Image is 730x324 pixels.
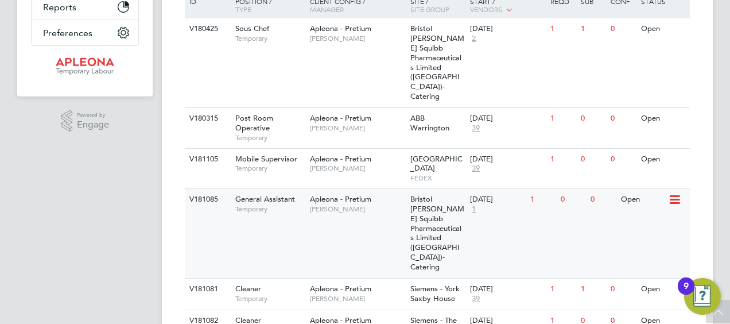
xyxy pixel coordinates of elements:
span: Site Group [410,5,449,14]
span: [PERSON_NAME] [310,164,405,173]
div: Open [638,18,688,40]
span: Bristol [PERSON_NAME] Squibb Pharmaceuticals Limited ([GEOGRAPHIC_DATA])- Catering [410,24,464,101]
span: Vendors [470,5,502,14]
span: Manager [310,5,344,14]
span: Post Room Operative [235,113,273,133]
div: Open [638,279,688,300]
span: Siemens - York Saxby House [410,284,460,303]
div: 1 [547,149,577,170]
div: 1 [527,189,557,210]
div: 0 [588,189,618,210]
button: Preferences [32,20,138,45]
span: Sous Chef [235,24,269,33]
span: Apleona - Pretium [310,194,371,204]
div: 0 [578,149,608,170]
div: 1 [578,18,608,40]
span: 1 [470,205,477,214]
span: [PERSON_NAME] [310,205,405,214]
span: [PERSON_NAME] [310,124,405,133]
span: Cleaner [235,284,261,294]
div: 9 [684,286,689,301]
div: [DATE] [470,24,545,34]
span: 2 [470,34,477,44]
span: Type [235,5,251,14]
div: [DATE] [470,195,525,205]
span: 39 [470,124,482,133]
a: Powered byEngage [61,110,110,132]
span: Apleona - Pretium [310,284,371,294]
span: FEDEX [410,173,465,183]
div: V181085 [187,189,227,210]
div: 1 [578,279,608,300]
div: 1 [547,108,577,129]
a: Go to home page [31,57,139,76]
div: [DATE] [470,284,545,294]
span: [PERSON_NAME] [310,294,405,303]
div: V180425 [187,18,227,40]
span: ABB Warrington [410,113,449,133]
div: 0 [608,279,638,300]
div: 1 [547,18,577,40]
button: Open Resource Center, 9 new notifications [684,278,721,315]
span: 39 [470,294,482,304]
div: V181105 [187,149,227,170]
span: Temporary [235,294,304,303]
div: V181081 [187,279,227,300]
div: 1 [547,279,577,300]
span: [GEOGRAPHIC_DATA] [410,154,463,173]
div: 0 [608,108,638,129]
span: Temporary [235,164,304,173]
div: Open [618,189,668,210]
div: Open [638,108,688,129]
div: 0 [608,18,638,40]
span: Reports [43,2,76,13]
div: Open [638,149,688,170]
div: [DATE] [470,155,545,164]
span: Apleona - Pretium [310,24,371,33]
div: 0 [578,108,608,129]
span: Apleona - Pretium [310,154,371,164]
div: 0 [608,149,638,170]
span: Temporary [235,34,304,43]
span: Powered by [77,110,109,120]
img: apleona-logo-retina.png [56,57,114,76]
span: Temporary [235,133,304,142]
span: [PERSON_NAME] [310,34,405,43]
span: Bristol [PERSON_NAME] Squibb Pharmaceuticals Limited ([GEOGRAPHIC_DATA])- Catering [410,194,464,272]
span: Mobile Supervisor [235,154,297,164]
span: Apleona - Pretium [310,113,371,123]
span: General Assistant [235,194,295,204]
span: Preferences [43,28,92,38]
span: Engage [77,120,109,130]
div: V180315 [187,108,227,129]
span: Temporary [235,205,304,214]
div: [DATE] [470,114,545,124]
span: 39 [470,164,482,173]
div: 0 [558,189,588,210]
